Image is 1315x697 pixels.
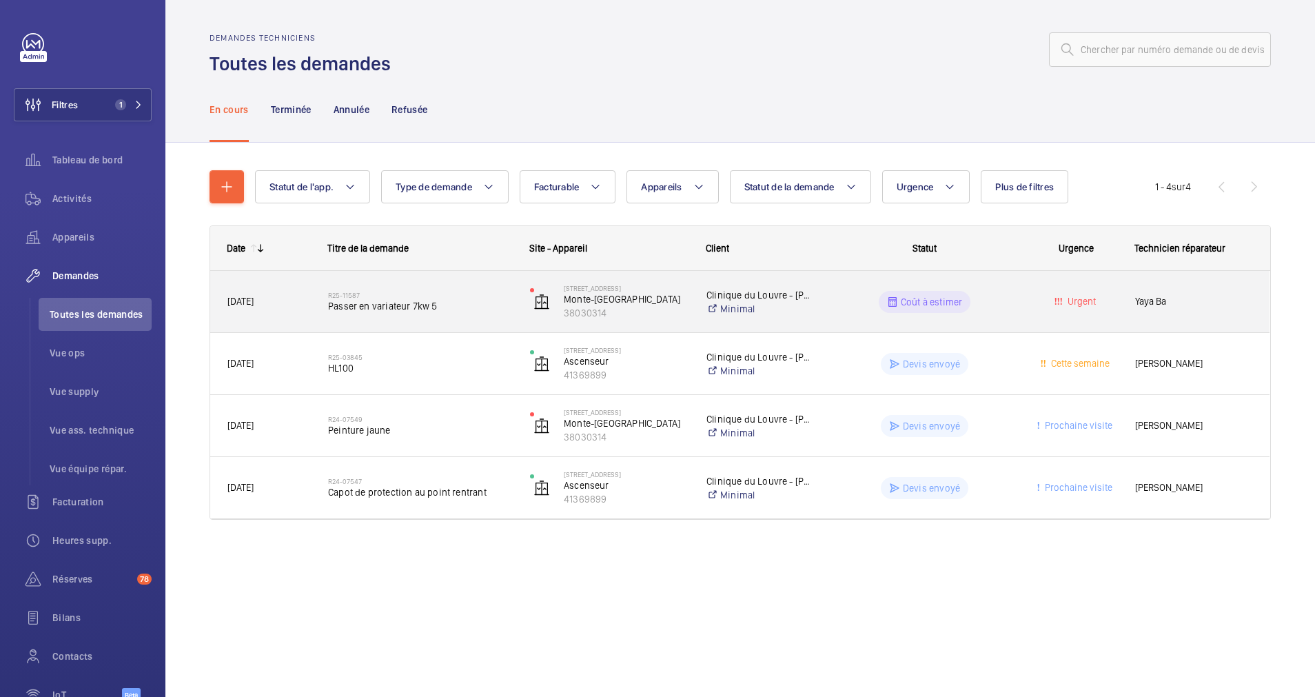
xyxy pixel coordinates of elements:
[137,574,152,585] span: 78
[210,333,1270,395] div: Press SPACE to select this row.
[706,243,729,254] span: Client
[534,181,580,192] span: Facturable
[533,356,550,372] img: elevator.svg
[52,98,78,112] span: Filtres
[210,395,1270,457] div: Press SPACE to select this row.
[1048,358,1110,369] span: Cette semaine
[52,192,152,205] span: Activités
[328,361,512,375] span: HL100
[564,478,689,492] p: Ascenseur
[328,291,512,299] h2: R25-11587
[334,103,369,117] p: Annulée
[564,492,689,506] p: 41369899
[50,423,152,437] span: Vue ass. technique
[706,426,815,440] a: Minimal
[210,51,399,77] h1: Toutes les demandes
[706,350,815,364] p: Clinique du Louvre - [PERSON_NAME]
[981,170,1068,203] button: Plus de filtres
[396,181,472,192] span: Type de demande
[995,181,1054,192] span: Plus de filtres
[564,430,689,444] p: 38030314
[1135,356,1252,372] span: [PERSON_NAME]
[210,457,1270,519] div: Press SPACE to select this row.
[1172,181,1185,192] span: sur
[52,230,152,244] span: Appareils
[115,99,126,110] span: 1
[328,415,512,423] h2: R24-07549
[255,170,370,203] button: Statut de l'app.
[1059,243,1094,254] span: Urgence
[227,482,254,493] span: [DATE]
[564,306,689,320] p: 38030314
[706,412,815,426] p: Clinique du Louvre - [PERSON_NAME]
[903,481,960,495] p: Devis envoyé
[564,368,689,382] p: 41369899
[271,103,312,117] p: Terminée
[903,357,960,371] p: Devis envoyé
[626,170,718,203] button: Appareils
[520,170,616,203] button: Facturable
[52,534,152,547] span: Heures supp.
[564,346,689,354] p: [STREET_ADDRESS]
[533,418,550,434] img: elevator.svg
[52,611,152,625] span: Bilans
[227,420,254,431] span: [DATE]
[328,423,512,437] span: Peinture jaune
[50,385,152,398] span: Vue supply
[52,153,152,167] span: Tableau de bord
[706,488,815,502] a: Minimal
[533,480,550,496] img: elevator.svg
[52,495,152,509] span: Facturation
[50,462,152,476] span: Vue équipe répar.
[328,299,512,313] span: Passer en variateur 7kw 5
[50,346,152,360] span: Vue ops
[564,408,689,416] p: [STREET_ADDRESS]
[14,88,152,121] button: Filtres1
[641,181,682,192] span: Appareils
[564,354,689,368] p: Ascenseur
[328,353,512,361] h2: R25-03845
[882,170,970,203] button: Urgence
[529,243,587,254] span: Site - Appareil
[1134,243,1225,254] span: Technicien réparateur
[730,170,871,203] button: Statut de la demande
[1049,32,1271,67] input: Chercher par numéro demande ou de devis
[1042,482,1112,493] span: Prochaine visite
[328,485,512,499] span: Capot de protection au point rentrant
[381,170,509,203] button: Type de demande
[706,474,815,488] p: Clinique du Louvre - [PERSON_NAME]
[1065,296,1096,307] span: Urgent
[913,243,937,254] span: Statut
[564,470,689,478] p: [STREET_ADDRESS]
[564,284,689,292] p: [STREET_ADDRESS]
[706,288,815,302] p: Clinique du Louvre - [PERSON_NAME]
[1135,294,1252,310] span: Yaya Ba
[903,419,960,433] p: Devis envoyé
[327,243,409,254] span: Titre de la demande
[706,364,815,378] a: Minimal
[1135,480,1252,496] span: [PERSON_NAME]
[227,358,254,369] span: [DATE]
[52,649,152,663] span: Contacts
[210,271,1270,333] div: Press SPACE to select this row.
[564,416,689,430] p: Monte-[GEOGRAPHIC_DATA]
[533,294,550,310] img: elevator.svg
[269,181,334,192] span: Statut de l'app.
[897,181,934,192] span: Urgence
[901,295,963,309] p: Coût à estimer
[227,296,254,307] span: [DATE]
[52,572,132,586] span: Réserves
[227,243,245,254] div: Date
[564,292,689,306] p: Monte-[GEOGRAPHIC_DATA]
[328,477,512,485] h2: R24-07547
[744,181,835,192] span: Statut de la demande
[210,33,399,43] h2: Demandes techniciens
[50,307,152,321] span: Toutes les demandes
[706,302,815,316] a: Minimal
[210,103,249,117] p: En cours
[391,103,427,117] p: Refusée
[1155,182,1191,192] span: 1 - 4 4
[52,269,152,283] span: Demandes
[1042,420,1112,431] span: Prochaine visite
[1135,418,1252,434] span: [PERSON_NAME]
